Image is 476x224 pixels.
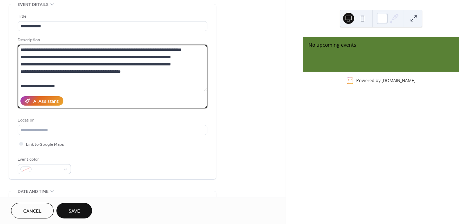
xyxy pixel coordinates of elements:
div: No upcoming events [308,41,453,48]
span: Cancel [23,208,42,215]
div: AI Assistant [33,98,59,105]
span: Event details [18,1,48,8]
span: Date and time [18,188,48,195]
span: Link to Google Maps [26,141,64,148]
div: Location [18,117,206,124]
span: Save [69,208,80,215]
div: Description [18,36,206,44]
button: AI Assistant [20,96,63,106]
button: Cancel [11,203,54,218]
div: Powered by [356,78,415,83]
a: [DOMAIN_NAME] [381,78,415,83]
div: Event color [18,156,70,163]
div: Title [18,13,206,20]
button: Save [56,203,92,218]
